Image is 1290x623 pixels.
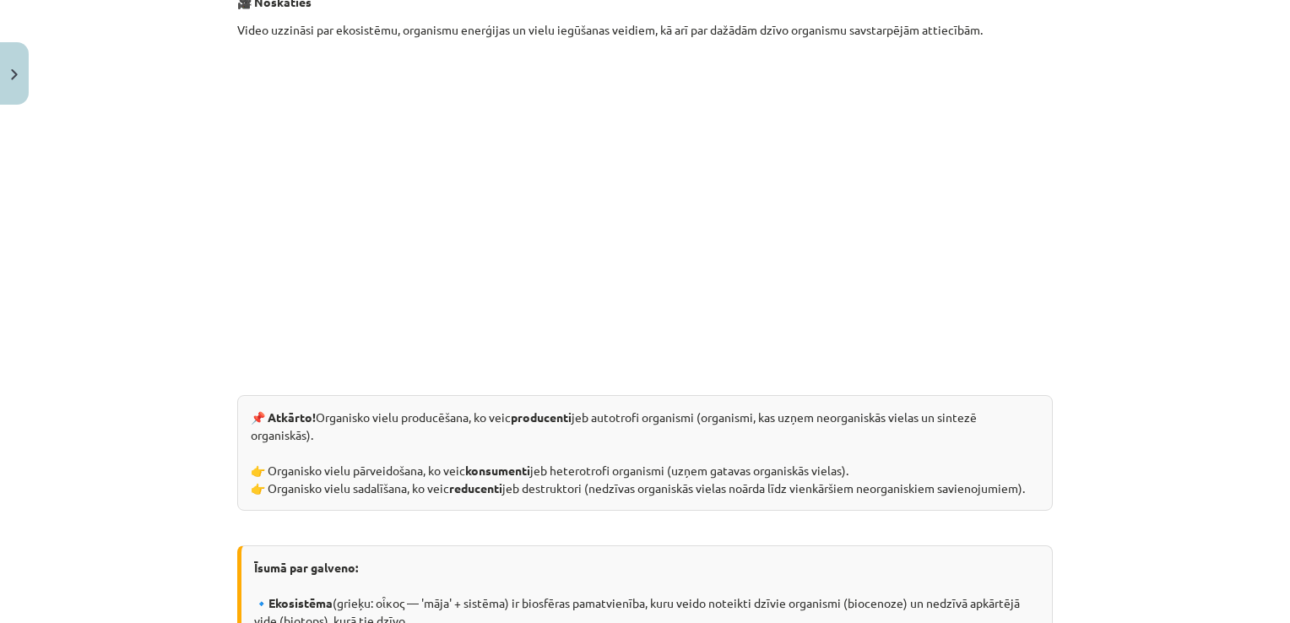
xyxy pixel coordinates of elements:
[251,409,316,425] b: 📌 Atkārto!
[254,560,358,610] b: Īsumā par galveno: 🔹Ekosistēma
[511,409,572,425] b: producenti
[237,21,1053,39] p: Video uzzināsi par ekosistēmu, organismu enerģijas un vielu iegūšanas veidiem, kā arī par dažādām...
[237,395,1053,511] div: Organisko vielu producēšana, ko veic jeb autotrofi organismi (organismi, kas uzņem neorganiskās v...
[465,463,530,478] b: konsumenti
[11,69,18,80] img: icon-close-lesson-0947bae3869378f0d4975bcd49f059093ad1ed9edebbc8119c70593378902aed.svg
[449,480,502,496] b: reducenti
